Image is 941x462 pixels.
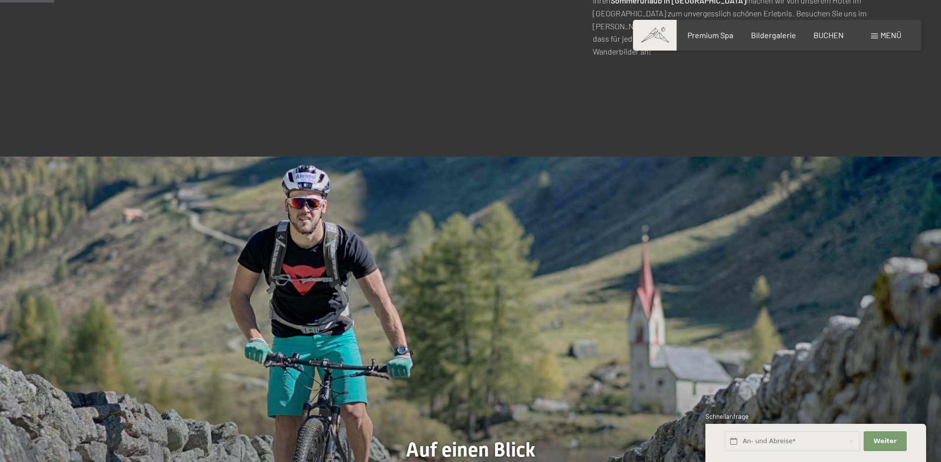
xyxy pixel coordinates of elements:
[864,431,906,452] button: Weiter
[705,412,749,420] span: Schnellanfrage
[688,30,733,40] a: Premium Spa
[751,30,796,40] a: Bildergalerie
[874,437,897,446] span: Weiter
[814,30,844,40] a: BUCHEN
[880,30,901,40] span: Menü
